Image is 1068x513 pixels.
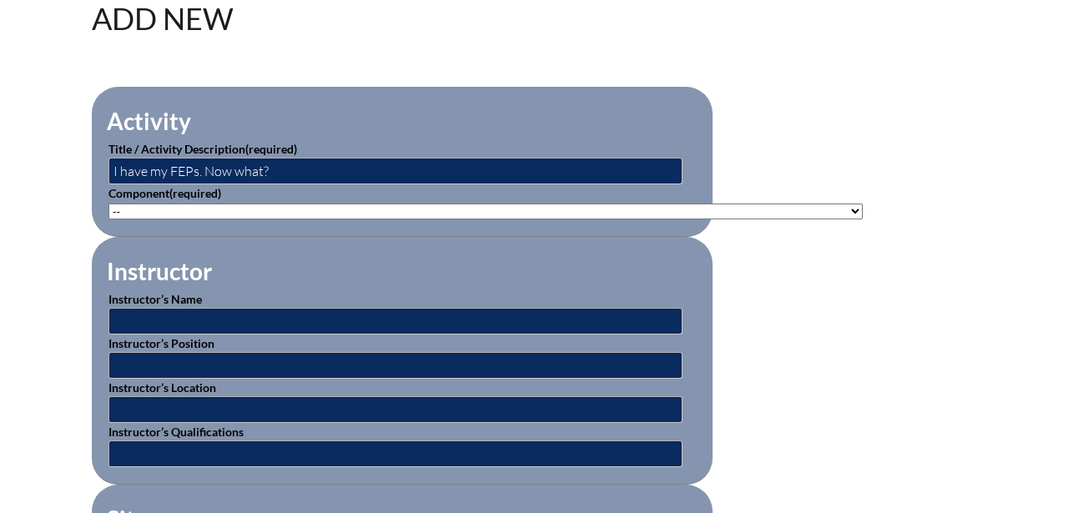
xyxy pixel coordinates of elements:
[92,3,640,33] h1: Add New
[108,336,214,350] label: Instructor’s Position
[245,142,297,156] span: (required)
[105,107,193,135] legend: Activity
[108,186,221,200] label: Component
[108,380,216,395] label: Instructor’s Location
[105,257,214,285] legend: Instructor
[108,204,863,219] select: activity_component[data][]
[108,142,297,156] label: Title / Activity Description
[169,186,221,200] span: (required)
[108,425,244,439] label: Instructor’s Qualifications
[108,292,202,306] label: Instructor’s Name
